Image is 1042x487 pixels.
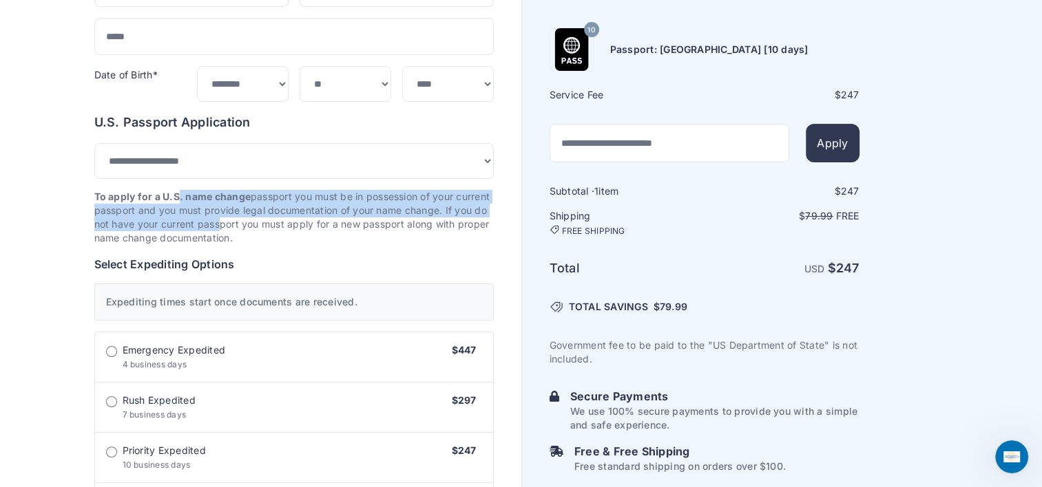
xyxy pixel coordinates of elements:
p: Free standard shipping on orders over $100. [574,459,786,473]
h6: Shipping [550,209,703,237]
p: We use 100% secure payments to provide you with a simple and safe experience. [570,404,859,432]
span: 247 [841,185,859,197]
span: 247 [841,89,859,100]
span: USD [804,263,825,274]
h6: Secure Payments [570,388,859,404]
span: 10 business days [123,459,191,470]
span: Priority Expedited [123,444,206,457]
h6: Service Fee [550,88,703,102]
p: Government fee to be paid to the "US Department of State" is not included. [550,338,859,366]
strong: $ [828,261,859,275]
span: 79.99 [660,301,687,312]
h6: Passport: [GEOGRAPHIC_DATA] [10 days] [610,43,809,56]
div: $ [706,88,859,102]
span: $247 [452,444,477,456]
span: 247 [836,261,859,275]
label: Date of Birth* [94,69,158,80]
span: 4 business days [123,359,187,369]
span: $297 [452,394,477,406]
strong: To apply for a U.S. name change [94,191,251,202]
p: passport you must be in possession of your current passport and you must provide legal documentat... [94,190,494,245]
span: 79.99 [805,210,833,221]
span: 10 [587,21,594,39]
button: Apply [806,124,859,162]
h6: Free & Free Shipping [574,443,786,459]
span: $447 [452,344,477,356]
h6: Total [550,259,703,278]
h6: U.S. Passport Application [94,113,494,132]
div: $ [706,184,859,198]
span: FREE SHIPPING [562,226,625,237]
iframe: Intercom live chat [995,440,1028,473]
h6: Subtotal · item [550,184,703,198]
span: 1 [594,185,598,197]
span: $ [654,300,687,314]
span: 7 business days [123,409,187,420]
h6: Select Expediting Options [94,256,494,272]
img: Product Name [550,28,593,71]
span: Rush Expedited [123,393,196,407]
p: $ [706,209,859,223]
span: Emergency Expedited [123,343,226,357]
span: Free [836,210,859,221]
div: Expediting times start once documents are received. [94,283,494,321]
span: TOTAL SAVINGS [569,300,648,314]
